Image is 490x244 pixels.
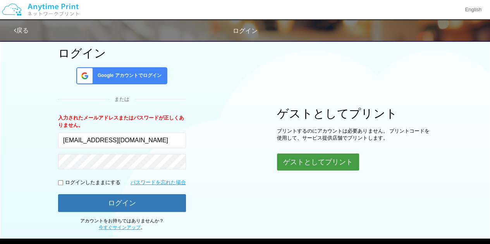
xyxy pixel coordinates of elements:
b: 入力されたメールアドレスまたはパスワードが正しくありません。 [58,115,184,128]
h1: ゲストとしてプリント [277,107,432,120]
p: プリントするのにアカウントは必要ありません。 プリントコードを使用して、サービス提供店舗でプリントします。 [277,128,432,142]
input: メールアドレス [58,133,186,148]
a: パスワードを忘れた場合 [131,179,186,186]
h1: ログイン [58,47,186,60]
a: 今すぐサインアップ [99,225,141,230]
span: 。 [99,225,145,230]
p: アカウントをお持ちではありませんか？ [58,218,186,231]
span: ログイン [233,27,258,34]
span: Google アカウントでログイン [95,72,162,79]
button: ログイン [58,194,186,212]
button: ゲストとしてプリント [277,154,359,171]
p: ログインしたままにする [65,179,120,186]
a: 戻る [14,27,29,34]
div: または [58,96,186,103]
